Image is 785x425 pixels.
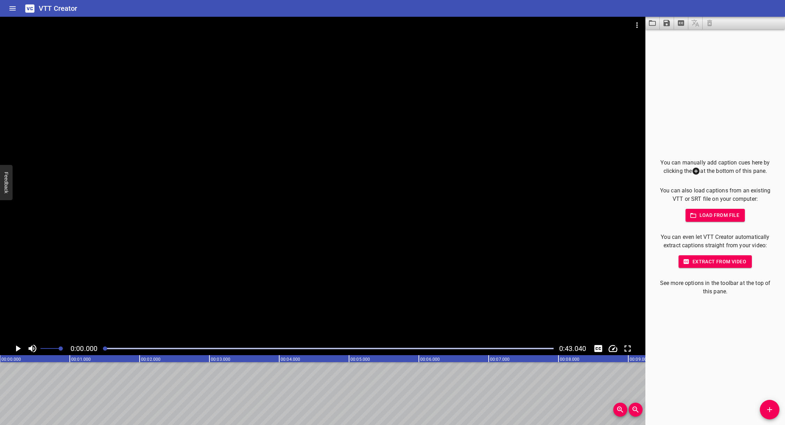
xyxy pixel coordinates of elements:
text: 00:03.000 [211,357,230,362]
button: Zoom In [613,403,627,417]
text: 00:06.000 [420,357,440,362]
button: Save captions to file [660,17,674,29]
text: 00:08.000 [560,357,579,362]
text: 00:07.000 [490,357,510,362]
text: 00:09.000 [630,357,649,362]
div: Toggle Full Screen [621,342,634,355]
text: 00:04.000 [281,357,300,362]
button: Extract from video [679,255,752,268]
button: Video Options [629,17,645,34]
button: Change Playback Speed [606,342,620,355]
text: 00:01.000 [71,357,91,362]
button: Play/Pause [11,342,24,355]
div: Play progress [103,348,554,349]
span: Video Duration [559,344,586,353]
button: Add Cue [760,400,779,419]
p: You can also load captions from an existing VTT or SRT file on your computer: [657,186,774,203]
button: Load from file [686,209,745,222]
div: Playback Speed [606,342,620,355]
button: Extract captions from video [674,17,688,29]
text: 00:02.000 [141,357,161,362]
span: Load from file [691,211,740,220]
span: Extract from video [684,257,746,266]
h6: VTT Creator [39,3,77,14]
svg: Save captions to file [662,19,671,27]
p: You can even let VTT Creator automatically extract captions straight from your video: [657,233,774,250]
svg: Load captions from file [648,19,657,27]
text: 00:00.000 [1,357,21,362]
p: See more options in the toolbar at the top of this pane. [657,279,774,296]
text: 00:05.000 [350,357,370,362]
div: Hide/Show Captions [592,342,605,355]
button: Toggle fullscreen [621,342,634,355]
button: Zoom Out [629,403,643,417]
button: Load captions from file [645,17,660,29]
button: Toggle captions [592,342,605,355]
span: Set video volume [59,346,63,351]
span: Current Time [71,344,97,353]
svg: Extract captions from video [677,19,685,27]
button: Toggle mute [26,342,39,355]
p: You can manually add caption cues here by clicking the at the bottom of this pane. [657,159,774,176]
span: Add some captions below, then you can translate them. [688,17,703,29]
